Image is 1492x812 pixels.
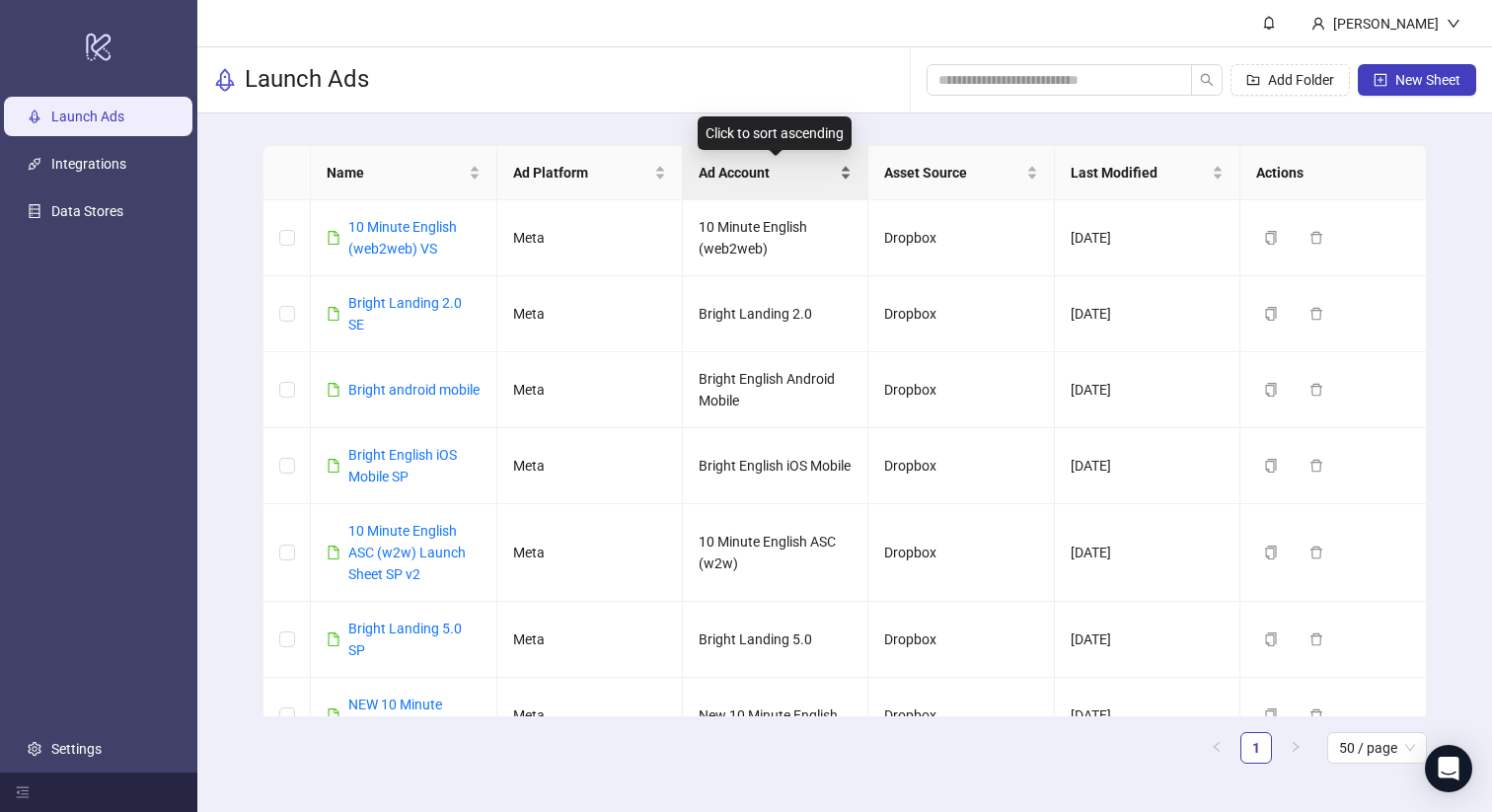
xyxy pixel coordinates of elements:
a: Integrations [51,156,126,172]
td: Meta [497,504,683,602]
span: Asset Source [884,162,1021,184]
span: down [1447,17,1460,31]
td: Meta [497,602,683,678]
li: Previous Page [1201,732,1232,764]
span: delete [1309,708,1323,722]
div: Open Intercom Messenger [1425,745,1472,792]
span: folder-add [1246,73,1260,87]
th: Last Modified [1055,146,1240,200]
button: left [1201,732,1232,764]
span: file [327,459,340,473]
span: user [1311,17,1325,31]
a: Bright English iOS Mobile SP [348,447,457,484]
th: Name [311,146,496,200]
span: copy [1264,546,1278,559]
span: New Sheet [1395,72,1460,88]
span: Ad Platform [513,162,650,184]
a: Bright Landing 2.0 SE [348,295,462,332]
h3: Launch Ads [245,64,369,96]
td: Bright English iOS Mobile [683,428,868,504]
span: copy [1264,231,1278,245]
a: 10 Minute English ASC (w2w) Launch Sheet SP v2 [348,523,466,582]
td: Dropbox [868,602,1054,678]
td: Dropbox [868,428,1054,504]
span: rocket [213,68,237,92]
span: file [327,307,340,321]
th: Ad Platform [497,146,683,200]
span: Ad Account [699,162,836,184]
td: [DATE] [1055,678,1240,754]
span: bell [1262,16,1276,30]
a: Launch Ads [51,109,124,124]
span: copy [1264,383,1278,397]
button: New Sheet [1358,64,1476,96]
td: Dropbox [868,352,1054,428]
li: 1 [1240,732,1272,764]
span: search [1200,73,1214,87]
td: Meta [497,200,683,276]
span: delete [1309,383,1323,397]
a: Bright android mobile [348,382,480,398]
td: Dropbox [868,276,1054,352]
li: Next Page [1280,732,1311,764]
div: Page Size [1327,732,1427,764]
td: Meta [497,678,683,754]
td: [DATE] [1055,276,1240,352]
td: [DATE] [1055,200,1240,276]
td: [DATE] [1055,428,1240,504]
span: copy [1264,459,1278,473]
a: 10 Minute English (web2web) VS [348,219,457,257]
span: file [327,632,340,646]
td: [DATE] [1055,504,1240,602]
span: copy [1264,708,1278,722]
span: 50 / page [1339,733,1415,763]
td: Dropbox [868,504,1054,602]
span: Name [327,162,464,184]
span: Add Folder [1268,72,1334,88]
td: Meta [497,276,683,352]
a: 1 [1241,733,1271,763]
th: Ad Account [683,146,868,200]
span: Last Modified [1071,162,1208,184]
th: Actions [1240,146,1426,200]
button: Add Folder [1231,64,1350,96]
a: Settings [51,741,102,757]
a: NEW 10 Minute English iOS _app [348,697,449,734]
span: delete [1309,307,1323,321]
span: copy [1264,632,1278,646]
td: Bright English Android Mobile [683,352,868,428]
span: delete [1309,632,1323,646]
td: Bright Landing 5.0 [683,602,868,678]
span: file [327,383,340,397]
span: right [1290,741,1302,753]
span: delete [1309,546,1323,559]
td: Dropbox [868,200,1054,276]
td: Bright Landing 2.0 [683,276,868,352]
span: file [327,708,340,722]
th: Asset Source [868,146,1054,200]
button: right [1280,732,1311,764]
span: file [327,231,340,245]
td: Meta [497,352,683,428]
td: New 10 Minute English [683,678,868,754]
td: [DATE] [1055,602,1240,678]
div: [PERSON_NAME] [1325,13,1447,35]
span: copy [1264,307,1278,321]
span: delete [1309,231,1323,245]
span: menu-fold [16,785,30,799]
span: plus-square [1374,73,1387,87]
span: left [1211,741,1223,753]
a: Data Stores [51,203,123,219]
a: Bright Landing 5.0 SP [348,621,462,658]
span: file [327,546,340,559]
span: delete [1309,459,1323,473]
td: Dropbox [868,678,1054,754]
td: [DATE] [1055,352,1240,428]
td: 10 Minute English (web2web) [683,200,868,276]
td: 10 Minute English ASC (w2w) [683,504,868,602]
td: Meta [497,428,683,504]
div: Click to sort ascending [698,116,852,150]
